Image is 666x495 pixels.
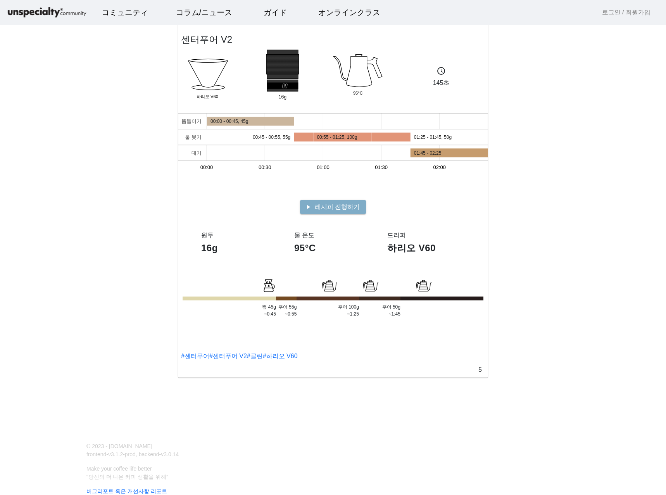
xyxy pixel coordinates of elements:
p: ~0:55 [276,310,297,317]
a: #클린 [247,353,263,359]
span: チャット [66,258,85,264]
text: 물 붓기 [185,134,202,140]
a: コミュニティ [95,2,154,23]
a: 로그인 / 회원가입 [602,8,650,17]
text: 대기 [192,150,202,156]
p: 푸어 100g [297,304,359,310]
text: 01:45 - 02:25 [414,150,442,156]
a: チャット [51,246,100,265]
h1: 하리오 V60 [387,242,465,254]
p: 뜸 45g [183,304,276,310]
tspan: 하리오 V60 [197,94,218,99]
img: logo [6,6,88,19]
mat-icon: schedule [437,66,446,76]
span: 레시피 진행하기 [315,202,360,212]
a: #센터푸어 V2 [209,353,247,359]
a: オンラインクラス [312,2,386,23]
span: ホーム [20,257,34,264]
a: ガイド [257,2,293,23]
text: 01:00 [317,164,330,170]
h1: 95°C [294,242,372,254]
a: #센터푸어 [181,353,209,359]
text: 02:00 [433,164,446,170]
p: 145초 [408,78,474,88]
p: ~1:45 [359,310,400,317]
text: 01:30 [375,164,388,170]
img: bloom [416,278,431,293]
text: 00:55 - 01:25, 100g [317,135,357,140]
p: Make your coffee life better “당신의 더 나은 커피 생활을 위해” [82,465,575,481]
p: ~1:25 [297,310,359,317]
p: © 2023 - [DOMAIN_NAME] frontend-v3.1.2-prod, backend-v3.0.14 [82,442,328,459]
svg: A chart. [178,113,488,191]
p: 푸어 50g [359,304,400,310]
h3: 물 온도 [294,231,372,239]
img: bloom [261,278,276,293]
text: 00:45 - 00:55, 55g [253,135,290,140]
p: ~0:45 [183,310,276,317]
text: 00:00 [200,164,213,170]
text: 01:25 - 01:45, 50g [414,135,452,140]
button: 레시피 진행하기 [300,200,366,214]
img: bloom [363,278,378,293]
h3: 원두 [201,231,279,239]
span: 設定 [120,257,129,264]
p: 5 [475,364,485,374]
p: 푸어 55g [276,304,297,310]
a: ホーム [2,246,51,265]
h1: 16g [201,242,279,254]
text: 뜸들이기 [181,118,202,124]
text: 00:00 - 00:45, 45g [210,119,248,124]
img: bloom [322,278,337,293]
text: 00:30 [259,164,271,170]
a: 設定 [100,246,149,265]
h2: 센터푸어 V2 [181,33,232,47]
tspan: 16g [279,94,286,100]
a: コラム/ニュース [170,2,239,23]
a: #하리오 V60 [263,353,298,359]
h3: 드리퍼 [387,231,465,239]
